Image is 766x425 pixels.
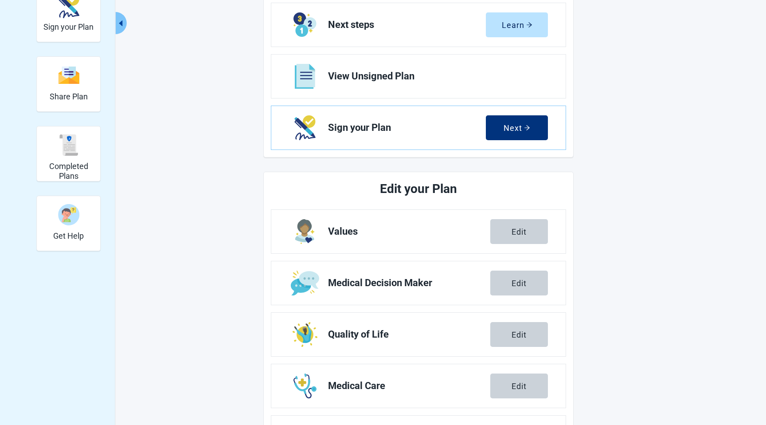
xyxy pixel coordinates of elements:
[271,210,566,253] a: Edit Values section
[328,122,486,133] span: Sign your Plan
[526,22,532,28] span: arrow-right
[490,374,548,398] button: Edit
[117,19,125,28] span: caret-left
[328,278,490,288] span: Medical Decision Maker
[36,56,101,112] div: Share Plan
[490,219,548,244] button: Edit
[490,271,548,295] button: Edit
[304,179,533,199] h2: Edit your Plan
[36,196,101,251] div: Get Help
[328,329,490,340] span: Quality of Life
[328,20,486,30] span: Next steps
[524,125,530,131] span: arrow-right
[512,227,527,236] div: Edit
[490,322,548,347] button: Edit
[328,71,541,82] span: View Unsigned Plan
[486,12,548,37] button: Learnarrow-right
[53,231,84,241] h2: Get Help
[328,226,490,237] span: Values
[504,123,530,132] div: Next
[328,381,490,391] span: Medical Care
[512,330,527,339] div: Edit
[43,22,94,32] h2: Sign your Plan
[36,126,101,181] div: Completed Plans
[271,55,566,98] a: View View Unsigned Plan section
[271,106,566,150] a: Next Sign your Plan section
[116,12,127,34] button: Collapse menu
[512,279,527,287] div: Edit
[58,66,79,85] img: svg%3e
[40,161,97,181] h2: Completed Plans
[271,313,566,356] a: Edit Quality of Life section
[502,20,532,29] div: Learn
[271,261,566,305] a: Edit Medical Decision Maker section
[271,364,566,408] a: Edit Medical Care section
[50,92,88,102] h2: Share Plan
[58,204,79,225] img: person-question-x68TBcxA.svg
[58,134,79,156] img: svg%3e
[486,115,548,140] button: Nextarrow-right
[512,382,527,390] div: Edit
[271,3,566,47] a: Learn Next steps section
